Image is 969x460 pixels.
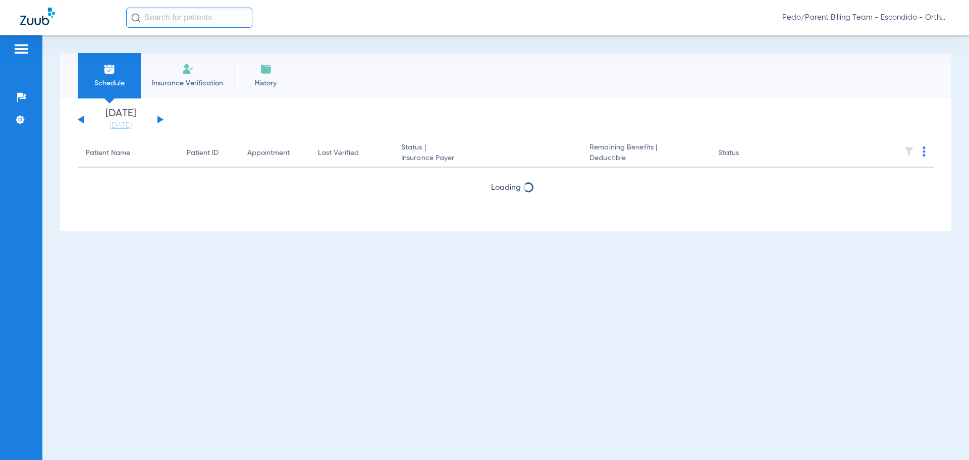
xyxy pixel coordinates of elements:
[782,13,949,23] span: Pedo/Parent Billing Team - Escondido - Ortho | The Super Dentists
[86,148,130,159] div: Patient Name
[247,148,290,159] div: Appointment
[491,184,521,192] span: Loading
[90,121,151,131] a: [DATE]
[242,78,290,88] span: History
[182,63,194,75] img: Manual Insurance Verification
[187,148,231,159] div: Patient ID
[131,13,140,22] img: Search Icon
[923,146,926,157] img: group-dot-blue.svg
[393,139,581,168] th: Status |
[318,148,359,159] div: Last Verified
[20,8,55,25] img: Zuub Logo
[85,78,133,88] span: Schedule
[103,63,116,75] img: Schedule
[581,139,710,168] th: Remaining Benefits |
[589,153,702,164] span: Deductible
[148,78,227,88] span: Insurance Verification
[90,109,151,131] li: [DATE]
[13,43,29,55] img: hamburger-icon
[187,148,219,159] div: Patient ID
[126,8,252,28] input: Search for patients
[86,148,171,159] div: Patient Name
[247,148,302,159] div: Appointment
[710,139,778,168] th: Status
[260,63,272,75] img: History
[318,148,385,159] div: Last Verified
[401,153,573,164] span: Insurance Payer
[904,146,914,157] img: filter.svg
